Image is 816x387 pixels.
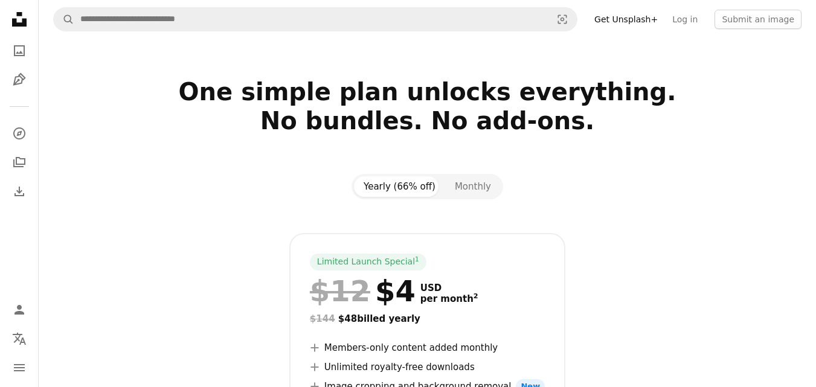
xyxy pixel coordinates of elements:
[7,121,31,146] a: Explore
[7,7,31,34] a: Home — Unsplash
[310,360,545,374] li: Unlimited royalty-free downloads
[54,8,74,31] button: Search Unsplash
[548,8,577,31] button: Visual search
[7,179,31,203] a: Download History
[310,254,426,270] div: Limited Launch Special
[7,68,31,92] a: Illustrations
[445,176,501,197] button: Monthly
[7,356,31,380] button: Menu
[665,10,705,29] a: Log in
[310,341,545,355] li: Members-only content added monthly
[310,313,335,324] span: $144
[7,39,31,63] a: Photos
[420,293,478,304] span: per month
[474,292,478,300] sup: 2
[310,275,370,307] span: $12
[415,255,419,263] sup: 1
[7,298,31,322] a: Log in / Sign up
[310,312,545,326] div: $48 billed yearly
[53,77,802,164] h2: One simple plan unlocks everything. No bundles. No add-ons.
[587,10,665,29] a: Get Unsplash+
[715,10,802,29] button: Submit an image
[53,7,577,31] form: Find visuals sitewide
[354,176,445,197] button: Yearly (66% off)
[7,327,31,351] button: Language
[7,150,31,174] a: Collections
[413,256,422,268] a: 1
[420,283,478,293] span: USD
[471,293,481,304] a: 2
[310,275,416,307] div: $4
